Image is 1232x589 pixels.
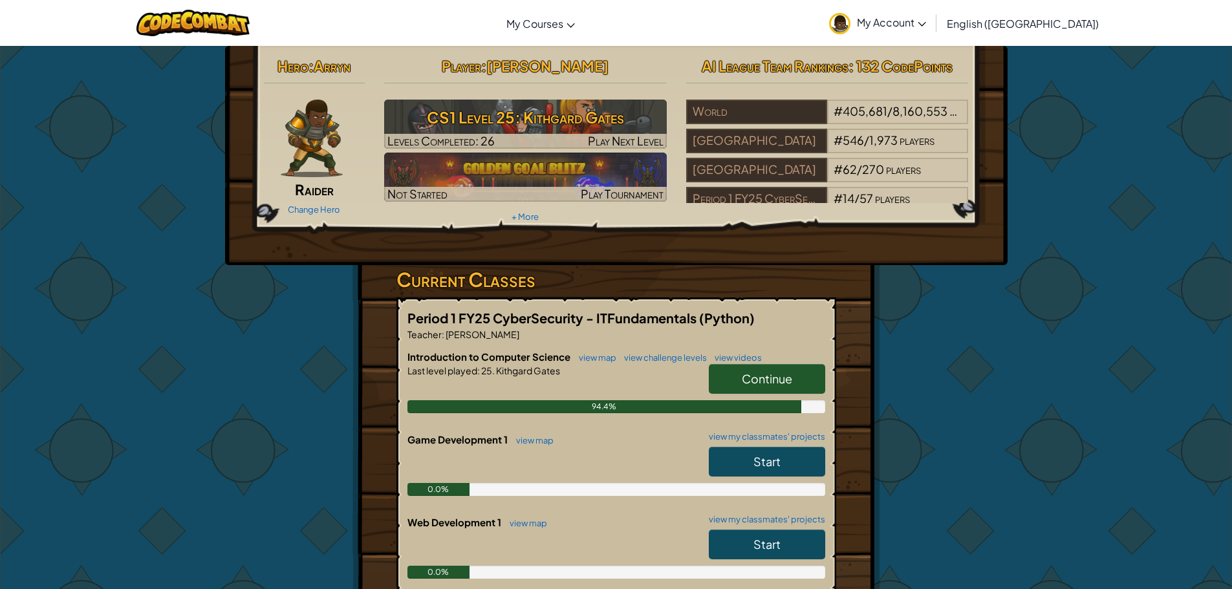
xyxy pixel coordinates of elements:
span: / [857,162,862,177]
span: players [900,133,935,147]
a: Period 1 FY25 CyberSecurity - ITFundamentals#14/57players [686,199,969,214]
span: players [949,103,984,118]
span: 8,160,553 [892,103,947,118]
a: My Courses [500,6,581,41]
span: # [834,103,843,118]
span: Start [753,537,781,552]
span: Last level played [407,365,477,376]
span: Kithgard Gates [495,365,560,376]
a: + More [512,211,539,222]
span: English ([GEOGRAPHIC_DATA]) [947,17,1099,30]
a: [GEOGRAPHIC_DATA]#62/270players [686,170,969,185]
div: World [686,100,827,124]
span: Web Development 1 [407,516,503,528]
span: Not Started [387,186,448,201]
span: players [886,162,921,177]
span: 25. [480,365,495,376]
span: 57 [859,191,873,206]
a: view videos [708,352,762,363]
a: Not StartedPlay Tournament [384,153,667,202]
span: Continue [742,371,792,386]
a: view challenge levels [618,352,707,363]
a: Play Next Level [384,100,667,149]
span: Raider [295,180,334,198]
span: Levels Completed: 26 [387,133,495,148]
span: # [834,162,843,177]
span: Play Next Level [588,133,664,148]
span: 62 [843,162,857,177]
a: view map [503,518,547,528]
img: raider-pose.png [281,100,343,177]
span: Teacher [407,328,442,340]
span: Player [442,57,481,75]
span: # [834,133,843,147]
span: : [481,57,486,75]
div: 0.0% [407,483,470,496]
a: view my classmates' projects [702,433,825,441]
span: 14 [843,191,854,206]
img: Golden Goal [384,153,667,202]
a: [GEOGRAPHIC_DATA]#546/1,973players [686,141,969,156]
div: 94.4% [407,400,802,413]
div: 0.0% [407,566,470,579]
a: Change Hero [288,204,340,215]
span: Introduction to Computer Science [407,350,572,363]
span: / [854,191,859,206]
span: 546 [843,133,864,147]
span: players [875,191,910,206]
span: : [477,365,480,376]
h3: CS1 Level 25: Kithgard Gates [384,103,667,132]
span: AI League Team Rankings [702,57,848,75]
span: / [887,103,892,118]
img: CS1 Level 25: Kithgard Gates [384,100,667,149]
h3: Current Classes [396,265,836,294]
span: My Courses [506,17,563,30]
span: Hero [277,57,308,75]
span: Play Tournament [581,186,664,201]
span: : [308,57,314,75]
a: view map [572,352,616,363]
span: : [442,328,444,340]
img: avatar [829,13,850,34]
a: view map [510,435,554,445]
div: Period 1 FY25 CyberSecurity - ITFundamentals [686,187,827,211]
span: Game Development 1 [407,433,510,445]
span: Start [753,454,781,469]
span: 405,681 [843,103,887,118]
span: Period 1 FY25 CyberSecurity - ITFundamentals [407,310,699,326]
span: Arryn [314,57,351,75]
div: [GEOGRAPHIC_DATA] [686,158,827,182]
span: / [864,133,869,147]
a: view my classmates' projects [702,515,825,524]
span: (Python) [699,310,755,326]
a: My Account [823,3,933,43]
span: 1,973 [869,133,898,147]
span: My Account [857,16,926,29]
span: : 132 CodePoints [848,57,953,75]
span: [PERSON_NAME] [486,57,609,75]
a: World#405,681/8,160,553players [686,112,969,127]
span: # [834,191,843,206]
a: English ([GEOGRAPHIC_DATA]) [940,6,1105,41]
span: [PERSON_NAME] [444,328,519,340]
span: 270 [862,162,884,177]
img: CodeCombat logo [136,10,250,36]
div: [GEOGRAPHIC_DATA] [686,129,827,153]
